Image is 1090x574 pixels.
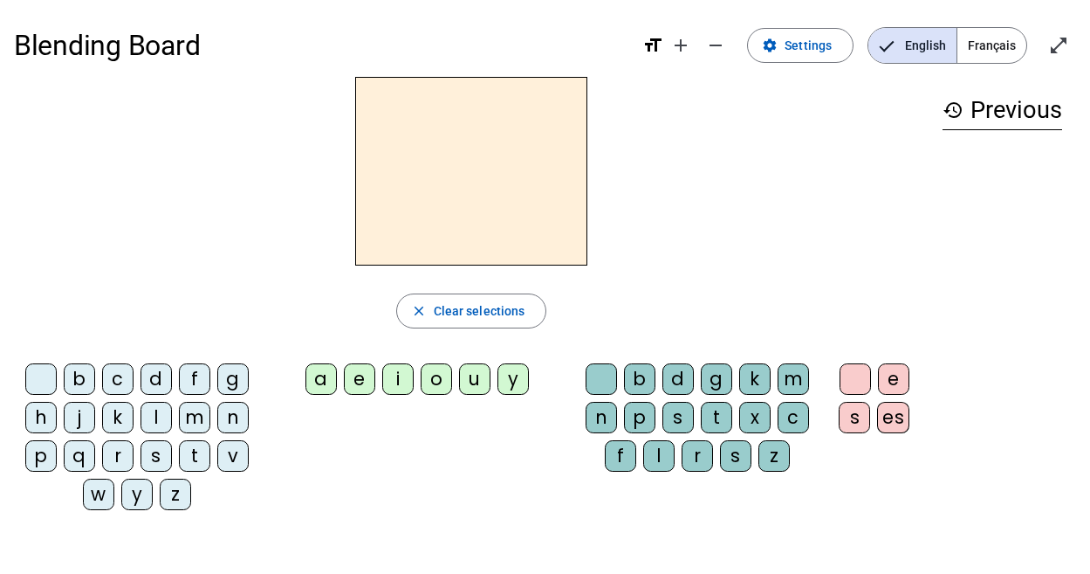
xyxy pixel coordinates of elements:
[434,301,525,322] span: Clear selections
[160,479,191,510] div: z
[643,440,675,472] div: l
[141,363,172,395] div: d
[682,440,713,472] div: r
[121,479,153,510] div: y
[778,363,809,395] div: m
[102,440,134,472] div: r
[1048,35,1069,56] mat-icon: open_in_full
[459,363,490,395] div: u
[217,402,249,433] div: n
[943,100,963,121] mat-icon: history
[878,363,909,395] div: e
[720,440,751,472] div: s
[839,402,870,433] div: s
[141,402,172,433] div: l
[421,363,452,395] div: o
[739,363,771,395] div: k
[605,440,636,472] div: f
[25,440,57,472] div: p
[586,402,617,433] div: n
[758,440,790,472] div: z
[305,363,337,395] div: a
[701,363,732,395] div: g
[64,440,95,472] div: q
[642,35,663,56] mat-icon: format_size
[705,35,726,56] mat-icon: remove
[64,363,95,395] div: b
[868,28,956,63] span: English
[877,402,909,433] div: es
[701,402,732,433] div: t
[25,402,57,433] div: h
[739,402,771,433] div: x
[411,303,427,319] mat-icon: close
[624,363,655,395] div: b
[662,363,694,395] div: d
[83,479,114,510] div: w
[14,17,628,73] h1: Blending Board
[957,28,1026,63] span: Français
[217,440,249,472] div: v
[785,35,832,56] span: Settings
[943,91,1062,130] h3: Previous
[762,38,778,53] mat-icon: settings
[141,440,172,472] div: s
[867,27,1027,64] mat-button-toggle-group: Language selection
[382,363,414,395] div: i
[64,402,95,433] div: j
[217,363,249,395] div: g
[624,402,655,433] div: p
[1041,28,1076,63] button: Enter full screen
[179,440,210,472] div: t
[778,402,809,433] div: c
[497,363,529,395] div: y
[396,294,547,328] button: Clear selections
[662,402,694,433] div: s
[179,363,210,395] div: f
[670,35,691,56] mat-icon: add
[179,402,210,433] div: m
[663,28,698,63] button: Increase font size
[102,363,134,395] div: c
[344,363,375,395] div: e
[698,28,733,63] button: Decrease font size
[747,28,853,63] button: Settings
[102,402,134,433] div: k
